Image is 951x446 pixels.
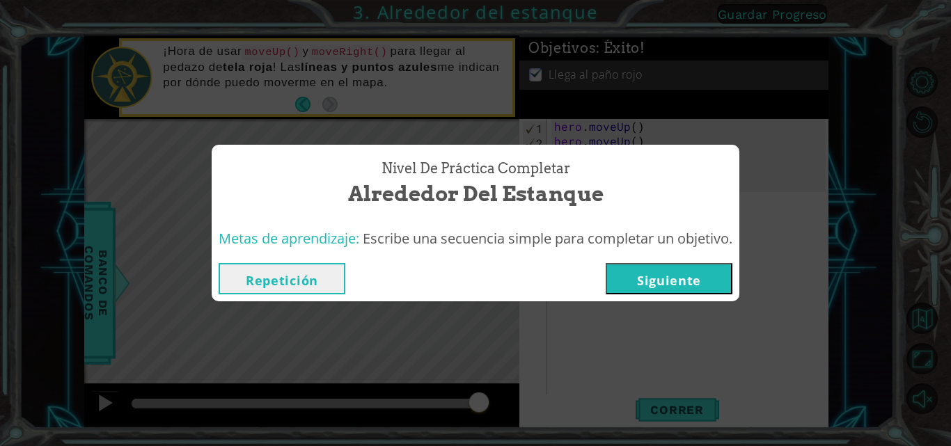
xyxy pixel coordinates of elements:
[382,159,570,179] span: Nivel de Práctica Completar
[348,179,604,209] span: Alrededor del estanque
[219,263,345,294] button: Repetición
[363,229,732,248] span: Escribe una secuencia simple para completar un objetivo.
[606,263,732,294] button: Siguiente
[219,229,359,248] span: Metas de aprendizaje:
